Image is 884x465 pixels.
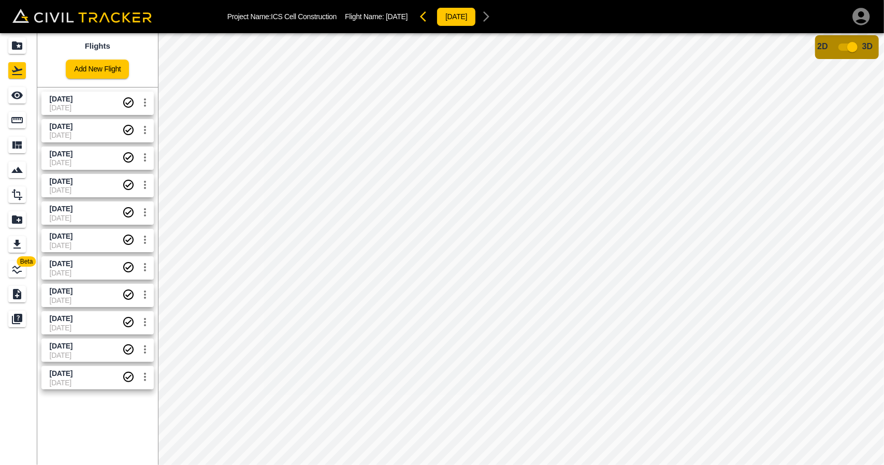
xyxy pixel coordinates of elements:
p: Flight Name: [345,12,408,21]
span: [DATE] [386,12,408,21]
p: Project Name: ICS Cell Construction [227,12,337,21]
button: [DATE] [437,7,476,26]
span: 3D [862,42,873,51]
img: Civil Tracker [12,9,152,23]
span: 2D [817,42,828,51]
